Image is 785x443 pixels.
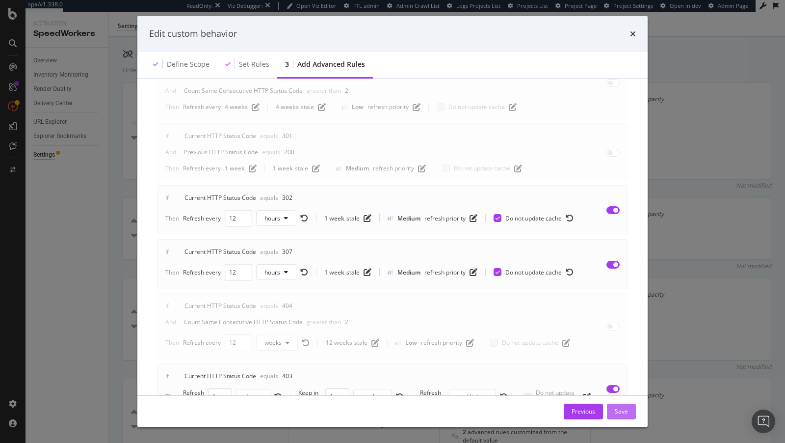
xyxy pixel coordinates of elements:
div: 403 [282,372,292,380]
div: Add advanced rules [297,59,365,69]
div: Then [165,103,179,111]
button: Save [607,404,636,419]
div: refresh priority [424,214,466,222]
div: If [165,248,169,256]
div: Previous [572,407,595,415]
div: Medium [346,164,369,172]
div: 1 week [273,164,293,172]
button: hours [256,264,296,280]
div: rotate-left [566,214,574,222]
img: cRr4yx4cyByr8BeLxltRlzBPIAAAAAElFTkSuQmCC [457,395,463,400]
div: 1 week [324,214,344,222]
div: 404 [282,302,292,310]
div: Current HTTP Status Code [184,194,256,202]
div: pen-to-square [413,103,420,111]
div: Then [165,338,179,347]
div: And [165,86,176,95]
div: pen-to-square [418,165,426,172]
div: Define scope [167,59,209,69]
div: refresh priority [367,103,409,111]
div: pen-to-square [466,339,474,347]
div: pen-to-square [364,214,371,222]
div: Save [615,407,628,415]
div: 307 [282,248,292,256]
div: Greater than [307,86,341,95]
button: hours [256,210,296,226]
div: Current HTTP Status Code [184,372,256,380]
div: pen-to-square [509,103,517,111]
div: Current HTTP Status Code [184,302,256,310]
div: Refresh every [183,103,221,111]
div: 1 week [324,268,344,277]
div: 12 weeks [326,338,352,347]
div: pen-to-square [249,165,257,172]
div: 2 [345,318,348,326]
div: stale [295,164,308,172]
div: Count Same Consecutive HTTP Status Code [184,86,303,95]
div: 1 week [225,164,245,172]
span: hours [264,268,280,277]
span: weeks [264,338,282,347]
div: times [630,28,636,40]
div: 200 [284,148,294,156]
div: rotate-left [302,339,310,347]
div: refresh priority [421,338,462,347]
div: pen-to-square [371,339,379,347]
div: Current HTTP Status Code [184,248,256,256]
img: j32suk7ufU7viAAAAAElFTkSuQmCC [388,216,393,221]
div: 2 [345,86,348,95]
div: Previous HTTP Status Code [184,148,258,156]
div: If [165,132,169,140]
div: Refresh every [183,338,221,347]
button: Previous [564,404,603,419]
div: And [165,148,176,156]
div: Equals [260,302,278,310]
div: rotate-left [300,268,308,276]
div: Count Same Consecutive HTTP Status Code [184,318,303,326]
span: Do not update cache [454,164,510,172]
div: Then [165,214,179,222]
img: Yo1DZTjnOBfEZTkXj00cav03WZSR3qnEnDcAAAAASUVORK5CYII= [342,105,348,110]
div: rotate-left [300,214,308,222]
div: If [165,372,169,380]
button: day [236,389,270,405]
div: Current HTTP Status Code [184,132,256,140]
div: Keep in stale for [298,388,321,405]
div: If [165,302,169,310]
div: Equals [262,148,280,156]
div: If [165,194,169,202]
div: Medium [397,214,420,222]
div: rotate-left [396,393,404,401]
button: week [353,389,392,405]
div: Set rules [239,59,269,69]
div: Refresh every [183,268,221,277]
div: Refresh every [183,214,221,222]
button: High [449,389,496,405]
div: 302 [282,194,292,202]
span: week [362,392,376,401]
span: Do not update cache [502,338,558,347]
span: day [244,392,254,401]
div: 4 weeks [225,103,248,111]
span: Do not update cache [536,388,579,405]
div: pen-to-square [252,103,260,111]
div: Then [165,268,179,277]
div: pen-to-square [364,268,371,276]
div: And [165,318,176,326]
img: Yo1DZTjnOBfEZTkXj00cav03WZSR3qnEnDcAAAAASUVORK5CYII= [395,340,401,345]
div: stale [346,214,360,222]
span: Do not update cache [505,268,562,277]
div: stale [346,268,360,277]
img: j32suk7ufU7viAAAAAElFTkSuQmCC [388,270,393,275]
div: Equals [260,132,278,140]
div: pen-to-square [470,214,477,222]
div: Medium [397,268,420,277]
img: j32suk7ufU7viAAAAAElFTkSuQmCC [336,166,342,171]
button: weeks [256,335,298,351]
div: modal [137,16,648,427]
div: Equals [260,194,278,202]
span: High [467,392,480,401]
div: Refresh every [183,164,221,172]
div: pen-to-square [318,103,326,111]
div: pen-to-square [583,393,591,401]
